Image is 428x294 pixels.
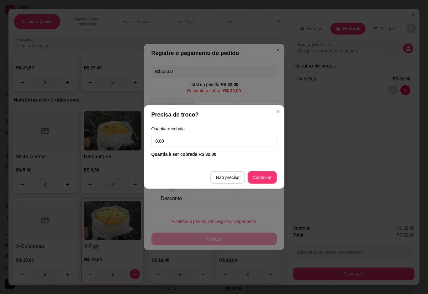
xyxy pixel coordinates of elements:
[248,171,277,184] button: Continuar
[210,171,245,184] button: Não preciso
[151,127,277,131] label: Quantia recebida
[144,105,284,124] header: Precisa de troco?
[273,106,283,117] button: Close
[151,151,277,157] div: Quantia à ser cobrada R$ 32,00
